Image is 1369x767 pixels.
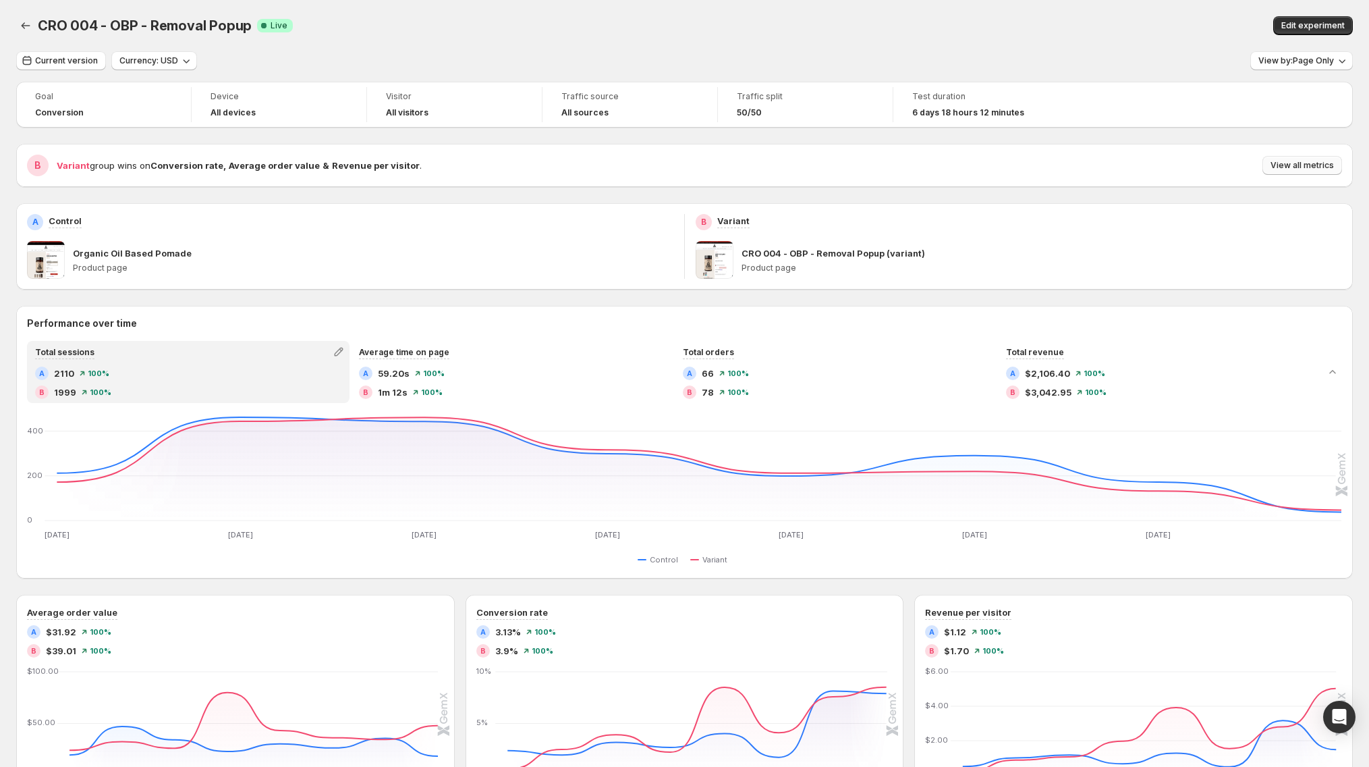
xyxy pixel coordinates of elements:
[35,91,172,102] span: Goal
[211,90,347,120] a: DeviceAll devices
[495,644,518,658] span: 3.9%
[1010,388,1015,396] h2: B
[35,107,84,118] span: Conversion
[150,160,223,171] strong: Conversion rate
[32,217,38,228] h2: A
[1146,530,1171,539] text: [DATE]
[27,317,1342,330] h2: Performance over time
[34,159,41,172] h2: B
[27,241,65,279] img: Organic Oil Based Pomade
[271,20,287,31] span: Live
[27,666,59,676] text: $100.00
[929,647,934,655] h2: B
[1323,701,1356,733] div: Open Intercom Messenger
[701,217,706,228] h2: B
[423,369,445,377] span: 100 %
[421,388,443,396] span: 100 %
[561,91,698,102] span: Traffic source
[1273,16,1353,35] button: Edit experiment
[702,554,727,565] span: Variant
[332,160,420,171] strong: Revenue per visitor
[480,647,486,655] h2: B
[980,628,1001,636] span: 100 %
[211,107,256,118] h4: All devices
[359,347,449,357] span: Average time on page
[702,367,714,380] span: 66
[696,241,733,279] img: CRO 004 - OBP - Removal Popup (variant)
[119,55,178,66] span: Currency: USD
[1085,388,1107,396] span: 100 %
[476,718,488,728] text: 5%
[717,214,750,228] p: Variant
[737,91,874,102] span: Traffic split
[561,107,609,118] h4: All sources
[1025,367,1070,380] span: $2,106.40
[27,515,32,525] text: 0
[476,606,548,619] h3: Conversion rate
[363,388,368,396] h2: B
[111,51,197,70] button: Currency: USD
[1262,156,1342,175] button: View all metrics
[386,107,428,118] h4: All visitors
[737,107,762,118] span: 50/50
[534,628,556,636] span: 100 %
[73,263,673,273] p: Product page
[16,16,35,35] button: Back
[49,214,82,228] p: Control
[912,107,1024,118] span: 6 days 18 hours 12 minutes
[690,552,733,568] button: Variant
[532,647,553,655] span: 100 %
[38,18,252,34] span: CRO 004 - OBP - Removal Popup
[962,530,987,539] text: [DATE]
[495,625,521,639] span: 3.13%
[779,530,804,539] text: [DATE]
[16,51,106,70] button: Current version
[31,647,36,655] h2: B
[90,628,111,636] span: 100 %
[742,246,925,260] p: CRO 004 - OBP - Removal Popup (variant)
[687,369,692,377] h2: A
[39,369,45,377] h2: A
[925,666,949,676] text: $6.00
[727,388,749,396] span: 100 %
[45,530,69,539] text: [DATE]
[944,625,966,639] span: $1.12
[1006,347,1064,357] span: Total revenue
[39,388,45,396] h2: B
[595,530,620,539] text: [DATE]
[1323,363,1342,381] button: Collapse chart
[88,369,109,377] span: 100 %
[228,530,253,539] text: [DATE]
[912,90,1050,120] a: Test duration6 days 18 hours 12 minutes
[223,160,226,171] strong: ,
[27,606,117,619] h3: Average order value
[412,530,437,539] text: [DATE]
[1270,160,1334,171] span: View all metrics
[46,625,76,639] span: $31.92
[742,263,1342,273] p: Product page
[1281,20,1345,31] span: Edit experiment
[229,160,320,171] strong: Average order value
[1250,51,1353,70] button: View by:Page Only
[480,628,486,636] h2: A
[378,386,408,399] span: 1m 12s
[1010,369,1015,377] h2: A
[27,471,43,480] text: 200
[211,91,347,102] span: Device
[386,90,523,120] a: VisitorAll visitors
[1084,369,1105,377] span: 100 %
[27,426,43,435] text: 400
[638,552,683,568] button: Control
[90,647,111,655] span: 100 %
[925,606,1011,619] h3: Revenue per visitor
[386,91,523,102] span: Visitor
[35,90,172,120] a: GoalConversion
[683,347,734,357] span: Total orders
[35,55,98,66] span: Current version
[1258,55,1334,66] span: View by: Page Only
[363,369,368,377] h2: A
[57,160,90,171] span: Variant
[476,666,491,676] text: 10%
[323,160,329,171] strong: &
[929,628,934,636] h2: A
